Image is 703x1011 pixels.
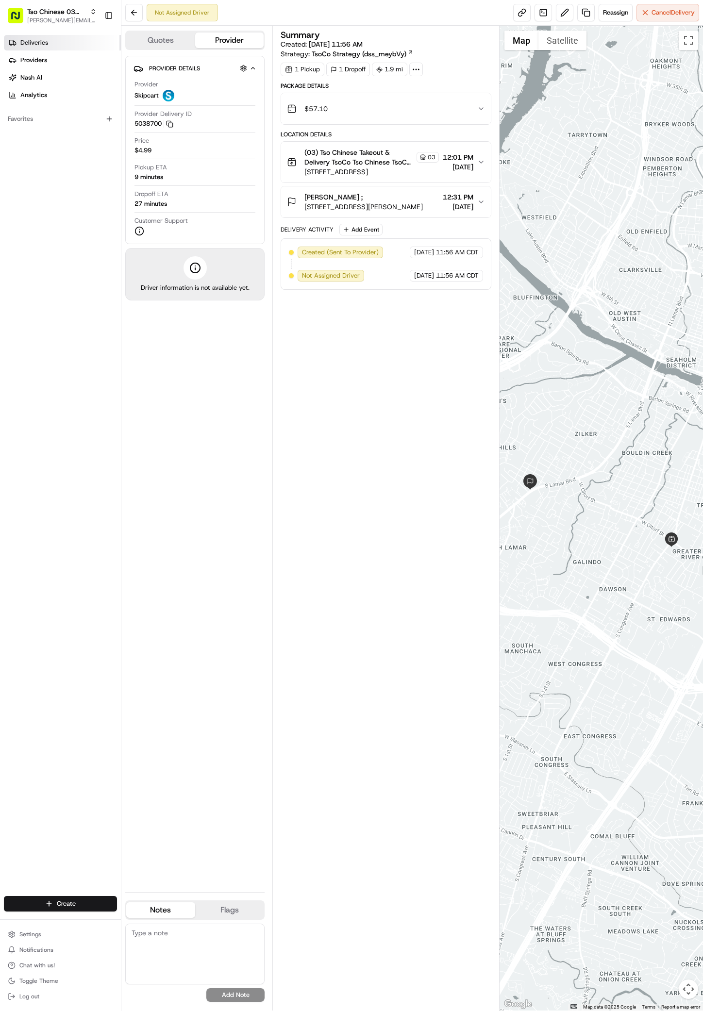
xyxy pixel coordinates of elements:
a: 💻API Documentation [78,213,160,231]
div: Strategy: [281,49,414,59]
button: Create [4,896,117,912]
span: Settings [19,930,41,938]
span: Create [57,899,76,908]
button: Log out [4,990,117,1003]
a: Providers [4,52,121,68]
button: Provider Details [134,60,256,76]
span: Knowledge Base [19,217,74,227]
div: Location Details [281,131,491,138]
span: [DATE] [414,271,434,280]
span: [DATE] [135,150,155,158]
button: Provider [195,33,264,48]
button: Map camera controls [679,979,698,999]
a: Open this area in Google Maps (opens a new window) [502,998,534,1011]
button: Add Event [339,224,383,235]
span: 12:01 PM [443,152,473,162]
span: 11:56 AM CDT [436,248,479,257]
button: Show street map [504,31,538,50]
button: See all [151,124,177,136]
span: $57.10 [304,104,328,114]
span: Skipcart [134,91,159,100]
button: Chat with us! [4,959,117,972]
img: Google [502,998,534,1011]
span: $4.99 [134,146,151,155]
span: [STREET_ADDRESS] [304,167,438,177]
span: Pickup ETA [134,163,167,172]
span: (03) Tso Chinese Takeout & Delivery TsoCo Tso Chinese TsoCo Manager [304,148,414,167]
button: Settings [4,928,117,941]
span: Provider Details [149,65,200,72]
button: [PERSON_NAME] ;[STREET_ADDRESS][PERSON_NAME]12:31 PM[DATE] [281,186,490,217]
span: 03 [428,153,435,161]
img: Nash [10,10,29,29]
span: [PERSON_NAME] (Store Manager) [30,150,128,158]
a: Terms [642,1004,655,1010]
div: 9 minutes [134,173,163,182]
span: TsoCo Strategy (dss_meybVy) [312,49,406,59]
a: Report a map error [661,1004,700,1010]
input: Clear [25,63,160,73]
img: profile_skipcart_partner.png [163,90,174,101]
span: Deliveries [20,38,48,47]
div: Package Details [281,82,491,90]
button: Reassign [599,4,633,21]
img: 8571987876998_91fb9ceb93ad5c398215_72.jpg [20,93,38,110]
img: 1736555255976-a54dd68f-1ca7-489b-9aae-adbdc363a1c4 [19,177,27,185]
span: Provider [134,80,158,89]
span: [STREET_ADDRESS][PERSON_NAME] [304,202,423,212]
img: 1736555255976-a54dd68f-1ca7-489b-9aae-adbdc363a1c4 [10,93,27,110]
span: [DATE] [443,162,473,172]
span: Nash AI [20,73,42,82]
h3: Summary [281,31,320,39]
img: Wisdom Oko [10,167,25,186]
span: [DATE] 11:56 AM [309,40,363,49]
span: Created: [281,39,363,49]
span: [DATE] [443,202,473,212]
a: Powered byPylon [68,240,117,248]
span: • [105,177,109,184]
button: Keyboard shortcuts [570,1004,577,1009]
span: [DATE] [111,177,131,184]
button: 5038700 [134,119,173,128]
button: Tso Chinese 03 TsoCo[PERSON_NAME][EMAIL_ADDRESS][DOMAIN_NAME] [4,4,100,27]
span: Reassign [603,8,628,17]
a: Deliveries [4,35,121,50]
div: 1 Dropoff [326,63,370,76]
span: 11:56 AM CDT [436,271,479,280]
span: Chat with us! [19,961,55,969]
div: Favorites [4,111,117,127]
button: Toggle Theme [4,974,117,988]
p: Welcome 👋 [10,39,177,54]
button: Notes [126,902,195,918]
button: Quotes [126,33,195,48]
span: Map data ©2025 Google [583,1004,636,1010]
span: API Documentation [92,217,156,227]
span: Wisdom [PERSON_NAME] [30,177,103,184]
span: Cancel Delivery [652,8,695,17]
button: (03) Tso Chinese Takeout & Delivery TsoCo Tso Chinese TsoCo Manager03[STREET_ADDRESS]12:01 PM[DATE] [281,142,490,182]
span: Notifications [19,946,53,954]
span: Pylon [97,241,117,248]
button: Tso Chinese 03 TsoCo [27,7,86,17]
button: $57.10 [281,93,490,124]
span: Providers [20,56,47,65]
div: 1 Pickup [281,63,324,76]
img: Antonia (Store Manager) [10,141,25,157]
span: [PERSON_NAME] ; [304,192,363,202]
button: Show satellite imagery [538,31,586,50]
a: 📗Knowledge Base [6,213,78,231]
button: [PERSON_NAME][EMAIL_ADDRESS][DOMAIN_NAME] [27,17,97,24]
button: Notifications [4,943,117,957]
div: 📗 [10,218,17,226]
span: Price [134,136,149,145]
span: Customer Support [134,216,188,225]
a: TsoCo Strategy (dss_meybVy) [312,49,414,59]
span: Toggle Theme [19,977,58,985]
span: [DATE] [414,248,434,257]
div: We're available if you need us! [44,102,134,110]
span: Created (Sent To Provider) [302,248,379,257]
a: Nash AI [4,70,121,85]
span: Not Assigned Driver [302,271,360,280]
